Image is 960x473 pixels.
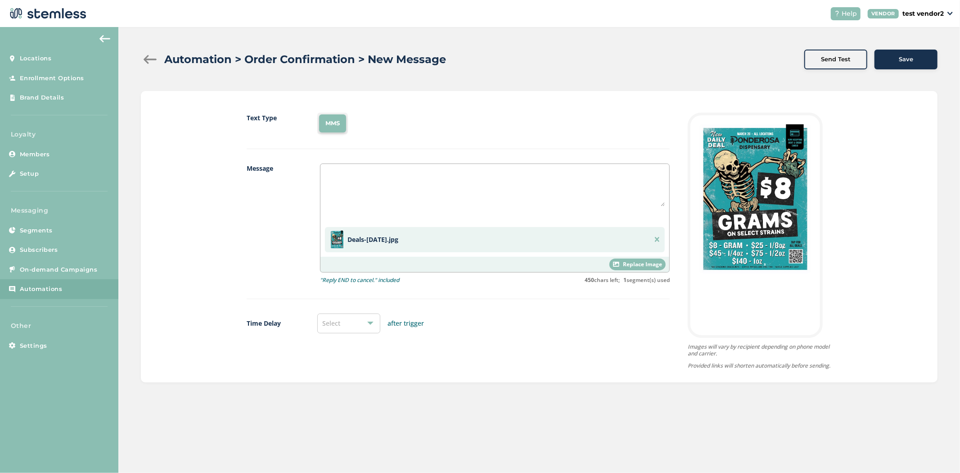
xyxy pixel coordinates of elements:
div: VENDOR [868,9,899,18]
p: Images will vary by recipient depending on phone model and carrier. [688,343,832,357]
span: Save [899,55,913,64]
h2: Automation > Order Confirmation > New Message [164,51,446,68]
span: Settings [20,341,47,350]
span: Subscribers [20,246,58,255]
span: On-demand Campaigns [20,265,98,274]
img: 2Q== [699,124,811,273]
label: Text Type [247,113,277,123]
button: Send Test [804,50,867,69]
span: Brand Details [20,93,64,102]
span: Replace Image [623,260,662,268]
p: Deals-[DATE].jpg [347,235,398,244]
img: icon-arrow-back-accent-c549486e.svg [99,35,110,42]
p: "Reply END to cancel." included [320,276,399,284]
span: Locations [20,54,52,63]
p: Provided links will shorten automatically before sending. [688,362,832,369]
span: Help [842,9,857,18]
label: Time Delay [247,318,281,328]
span: Members [20,150,50,159]
span: Setup [20,169,39,178]
button: Save [874,50,937,69]
img: icon-close-grey-5d0e49a8.svg [655,237,659,241]
iframe: Chat Widget [915,430,960,473]
label: chars left; [585,276,620,284]
label: segment(s) used [623,276,670,284]
img: logo-dark-0685b13c.svg [7,5,86,23]
strong: 1 [623,276,626,284]
p: test vendor2 [902,9,944,18]
span: Automations [20,285,63,294]
img: 2Q== [330,231,344,249]
img: icon_down-arrow-small-66adaf34.svg [947,12,953,15]
li: MMS [319,114,346,132]
span: Select [322,319,340,327]
img: icon-help-white-03924b79.svg [834,11,840,16]
strong: 450 [585,276,594,284]
span: Send Test [821,55,851,64]
label: Message [247,164,302,284]
img: icon-image-white-304da26c.svg [613,262,619,267]
label: after trigger [388,318,424,328]
span: Segments [20,226,53,235]
span: Enrollment Options [20,74,84,83]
